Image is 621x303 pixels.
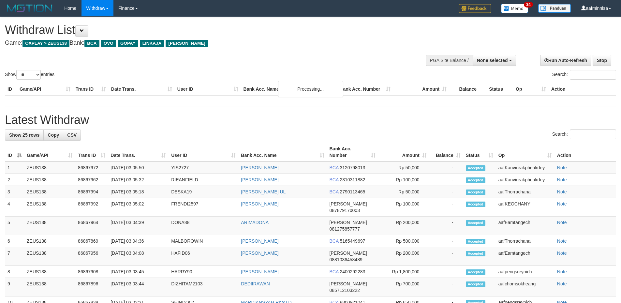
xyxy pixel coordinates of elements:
th: Balance: activate to sort column ascending [429,143,463,161]
td: - [429,217,463,235]
span: Copy 081275857777 to clipboard [330,226,360,232]
th: Date Trans.: activate to sort column ascending [108,143,169,161]
td: RIEANFIELD [169,174,238,186]
img: Button%20Memo.svg [501,4,528,13]
td: Rp 700,000 [378,278,429,296]
a: Copy [43,129,63,141]
td: 86867956 [75,247,108,266]
span: [PERSON_NAME] [330,220,367,225]
td: 5 [5,217,24,235]
td: YIS2727 [169,161,238,174]
input: Search: [570,129,616,139]
a: Note [557,220,567,225]
span: BCA [330,189,339,194]
td: FRENDI2597 [169,198,238,217]
td: 8 [5,266,24,278]
span: 34 [524,2,533,8]
span: BCA [330,165,339,170]
span: Copy 5165449697 to clipboard [340,238,365,244]
a: Run Auto-Refresh [540,55,591,66]
td: ZEUS138 [24,247,75,266]
th: Bank Acc. Name [241,83,337,95]
span: Copy 0881036458489 to clipboard [330,257,362,262]
h1: Withdraw List [5,23,407,37]
td: aafEamtangech [496,247,554,266]
a: Stop [593,55,611,66]
td: ZEUS138 [24,161,75,174]
span: Accepted [466,220,485,226]
td: 2 [5,174,24,186]
td: - [429,247,463,266]
th: Game/API: activate to sort column ascending [24,143,75,161]
td: [DATE] 03:05:50 [108,161,169,174]
td: aafEamtangech [496,217,554,235]
td: - [429,198,463,217]
span: Accepted [466,165,485,171]
select: Showentries [16,70,41,80]
span: GOPAY [118,40,138,47]
th: Bank Acc. Name: activate to sort column ascending [238,143,327,161]
a: [PERSON_NAME] [241,165,278,170]
td: ZEUS138 [24,186,75,198]
td: - [429,278,463,296]
td: [DATE] 03:03:45 [108,266,169,278]
span: Accepted [466,239,485,244]
th: Game/API [17,83,73,95]
td: - [429,161,463,174]
th: Balance [449,83,486,95]
th: Op [513,83,549,95]
td: Rp 500,000 [378,235,429,247]
th: Action [554,143,616,161]
td: 86867964 [75,217,108,235]
th: Amount: activate to sort column ascending [378,143,429,161]
th: Status [486,83,513,95]
td: ZEUS138 [24,235,75,247]
a: [PERSON_NAME] [241,177,278,182]
a: Note [557,177,567,182]
span: OXPLAY > ZEUS138 [22,40,69,47]
td: aafThorrachana [496,186,554,198]
td: 4 [5,198,24,217]
td: aafchomsokheang [496,278,554,296]
span: BCA [330,238,339,244]
img: MOTION_logo.png [5,3,54,13]
td: 86867908 [75,266,108,278]
a: CSV [63,129,81,141]
img: panduan.png [538,4,571,13]
th: Date Trans. [109,83,175,95]
td: 6 [5,235,24,247]
span: OVO [101,40,116,47]
span: Copy [48,132,59,138]
td: Rp 100,000 [378,198,429,217]
th: User ID [175,83,241,95]
span: Accepted [466,189,485,195]
td: Rp 200,000 [378,247,429,266]
a: Note [557,201,567,206]
img: Feedback.jpg [459,4,491,13]
th: Trans ID: activate to sort column ascending [75,143,108,161]
td: 86867896 [75,278,108,296]
th: Status: activate to sort column ascending [463,143,496,161]
span: Show 25 rows [9,132,39,138]
td: ZEUS138 [24,278,75,296]
td: 86867869 [75,235,108,247]
th: Op: activate to sort column ascending [496,143,554,161]
button: None selected [473,55,516,66]
td: [DATE] 03:03:44 [108,278,169,296]
label: Search: [552,70,616,80]
td: 86867962 [75,174,108,186]
td: 86867972 [75,161,108,174]
td: aafThorrachana [496,235,554,247]
div: Processing... [278,81,343,97]
span: [PERSON_NAME] [330,201,367,206]
a: Note [557,250,567,256]
span: Accepted [466,177,485,183]
a: [PERSON_NAME] [241,201,278,206]
td: HARRY90 [169,266,238,278]
td: [DATE] 03:04:36 [108,235,169,247]
td: - [429,235,463,247]
span: CSV [67,132,77,138]
td: aafKEOCHANY [496,198,554,217]
div: PGA Site Balance / [426,55,473,66]
span: None selected [477,58,508,63]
